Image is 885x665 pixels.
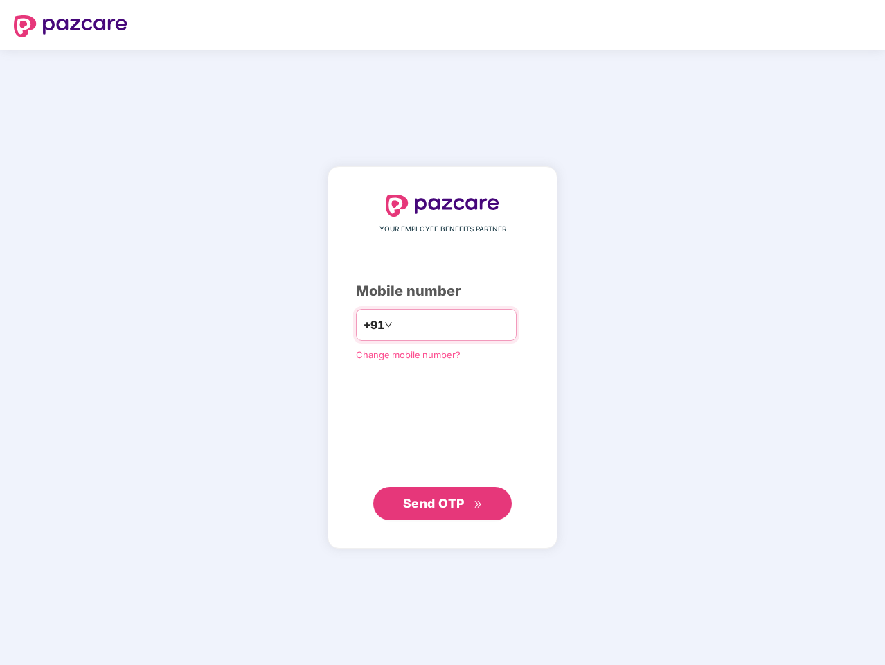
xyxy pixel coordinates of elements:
img: logo [14,15,127,37]
img: logo [386,195,499,217]
span: YOUR EMPLOYEE BENEFITS PARTNER [379,224,506,235]
span: Send OTP [403,496,465,511]
span: down [384,321,393,329]
a: Change mobile number? [356,349,461,360]
span: +91 [364,317,384,334]
span: double-right [474,500,483,509]
div: Mobile number [356,281,529,302]
button: Send OTPdouble-right [373,487,512,520]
